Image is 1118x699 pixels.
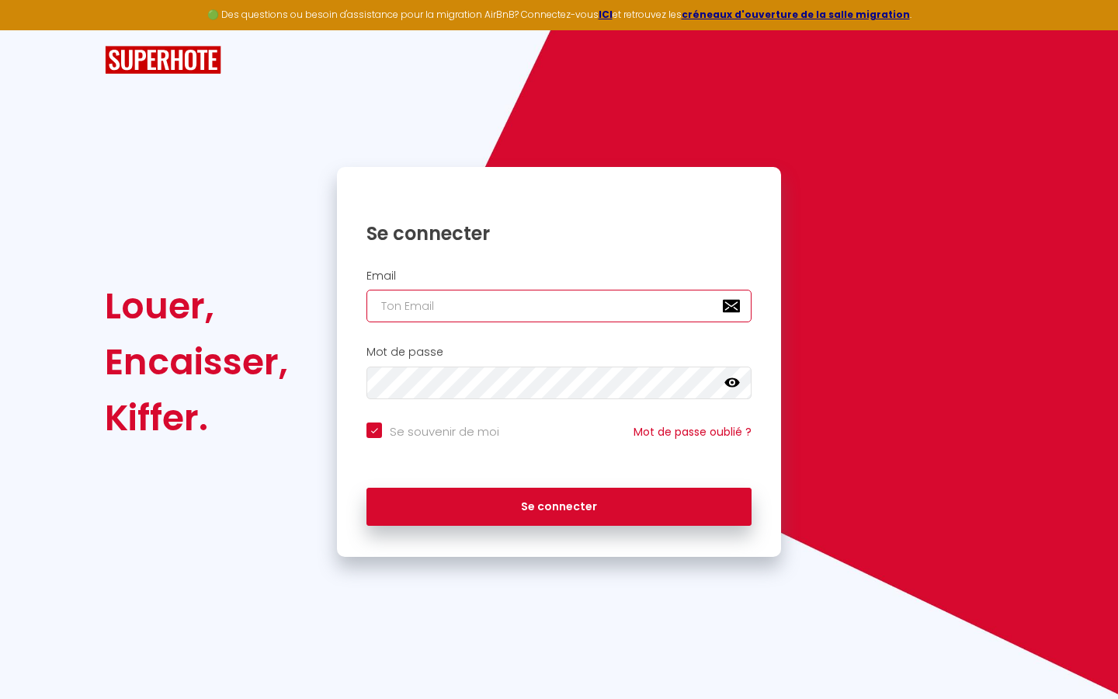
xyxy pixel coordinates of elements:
[366,290,752,322] input: Ton Email
[366,221,752,245] h1: Se connecter
[105,278,288,334] div: Louer,
[682,8,910,21] a: créneaux d'ouverture de la salle migration
[599,8,613,21] a: ICI
[105,334,288,390] div: Encaisser,
[105,390,288,446] div: Kiffer.
[366,488,752,527] button: Se connecter
[366,270,752,283] h2: Email
[366,346,752,359] h2: Mot de passe
[105,46,221,75] img: SuperHote logo
[12,6,59,53] button: Ouvrir le widget de chat LiveChat
[634,424,752,440] a: Mot de passe oublié ?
